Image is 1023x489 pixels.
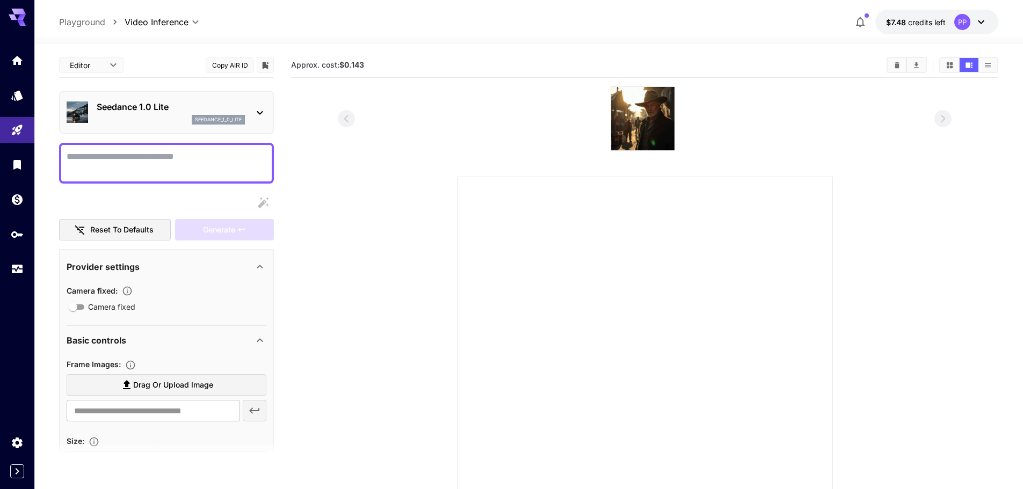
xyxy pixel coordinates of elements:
div: Wallet [11,193,24,206]
span: Frame Images : [67,360,121,369]
p: seedance_1_0_lite [195,116,242,123]
button: Show media in list view [978,58,997,72]
span: credits left [908,18,946,27]
button: Expand sidebar [10,464,24,478]
button: Copy AIR ID [206,57,254,73]
div: Playground [11,123,24,137]
span: Drag or upload image [133,378,213,392]
span: Editor [70,60,103,71]
span: Approx. cost: [291,60,364,69]
div: Provider settings [67,254,266,280]
div: API Keys [11,228,24,241]
button: Clear All [888,58,906,72]
span: Camera fixed : [67,286,118,295]
button: $7.47687PP [875,10,998,34]
p: Seedance 1.0 Lite [97,100,245,113]
label: Drag or upload image [67,374,266,396]
div: Home [11,54,24,67]
button: Reset to defaults [59,219,171,241]
div: Settings [11,436,24,449]
span: Video Inference [125,16,188,28]
div: $7.47687 [886,17,946,28]
span: Size : [67,436,84,446]
nav: breadcrumb [59,16,125,28]
button: Add to library [260,59,270,71]
span: Camera fixed [88,301,135,312]
img: 8UC8kZAAAABklEQVQDAD6nl6ybwVwHAAAAAElFTkSuQmCC [611,87,674,150]
span: $7.48 [886,18,908,27]
div: Models [11,89,24,102]
div: Basic controls [67,327,266,353]
p: Provider settings [67,260,140,273]
div: Clear AllDownload All [887,57,927,73]
button: Show media in video view [960,58,978,72]
b: $0.143 [339,60,364,69]
div: Seedance 1.0 Liteseedance_1_0_lite [67,96,266,129]
div: Usage [11,262,24,276]
p: Basic controls [67,334,126,347]
div: Library [11,158,24,171]
div: Show media in grid viewShow media in video viewShow media in list view [939,57,998,73]
button: Download All [907,58,926,72]
div: PP [954,14,970,30]
button: Show media in grid view [940,58,959,72]
a: Playground [59,16,105,28]
button: Adjust the dimensions of the generated image by specifying its width and height in pixels, or sel... [84,436,104,447]
button: Upload frame images. [121,360,140,370]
